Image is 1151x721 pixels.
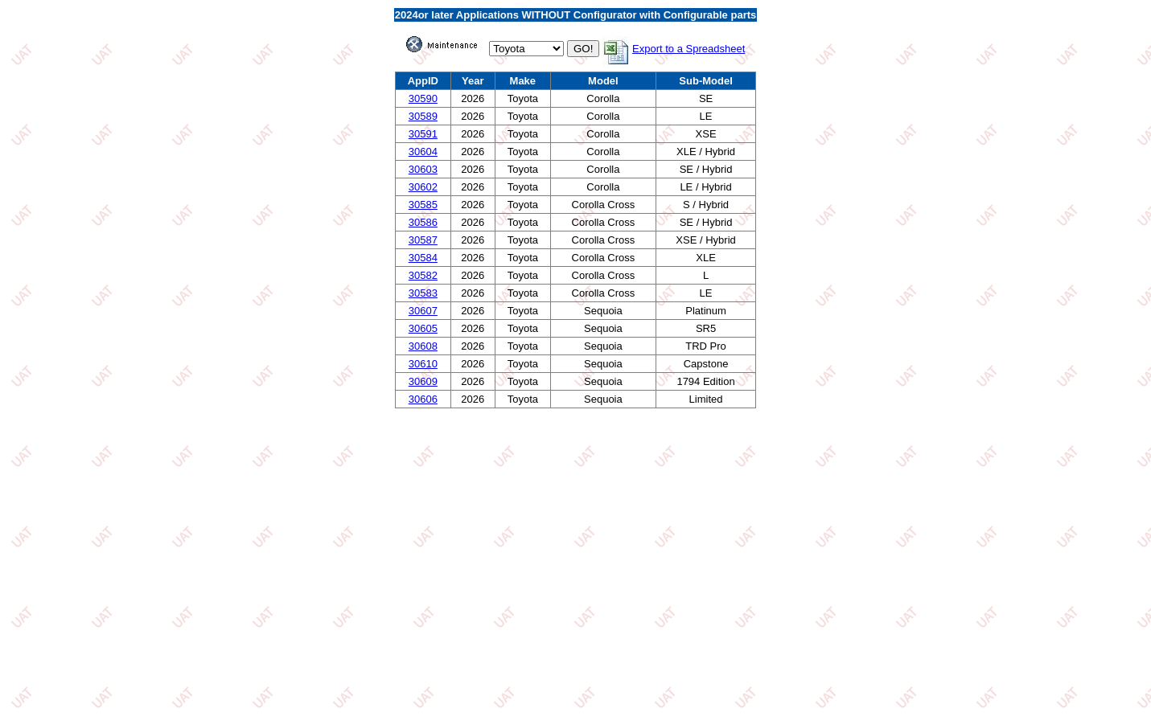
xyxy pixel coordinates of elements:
[656,214,755,231] td: SE / Hybrid
[409,92,438,104] a: 30590
[495,391,550,408] td: Toyota
[409,322,438,334] a: 30605
[550,143,656,161] td: Corolla
[550,285,656,302] td: Corolla Cross
[495,285,550,302] td: Toyota
[409,199,438,211] a: 30585
[550,214,656,231] td: Corolla Cross
[450,285,495,302] td: 2026
[495,72,550,90] td: Make
[495,143,550,161] td: Toyota
[656,108,755,125] td: LE
[656,391,755,408] td: Limited
[406,36,487,52] img: maint.gif
[550,125,656,143] td: Corolla
[550,391,656,408] td: Sequoia
[409,234,438,246] a: 30587
[656,178,755,196] td: LE / Hybrid
[450,267,495,285] td: 2026
[495,125,550,143] td: Toyota
[602,36,632,68] img: MSExcel.jpg
[550,90,656,108] td: Corolla
[550,161,656,178] td: Corolla
[450,125,495,143] td: 2026
[409,375,438,387] a: 30609
[409,181,438,193] a: 30602
[450,302,495,320] td: 2026
[550,320,656,338] td: Sequoia
[450,249,495,267] td: 2026
[656,267,755,285] td: L
[450,161,495,178] td: 2026
[409,305,438,317] a: 30607
[550,196,656,214] td: Corolla Cross
[450,355,495,373] td: 2026
[495,108,550,125] td: Toyota
[656,72,755,90] td: Sub-Model
[495,90,550,108] td: Toyota
[450,90,495,108] td: 2026
[450,391,495,408] td: 2026
[567,40,599,57] input: GO!
[656,231,755,249] td: XSE / Hybrid
[550,231,656,249] td: Corolla Cross
[495,214,550,231] td: Toyota
[409,110,438,122] a: 30589
[550,338,656,355] td: Sequoia
[409,145,438,158] a: 30604
[495,373,550,391] td: Toyota
[450,143,495,161] td: 2026
[409,252,438,264] a: 30584
[656,161,755,178] td: SE / Hybrid
[656,90,755,108] td: SE
[656,373,755,391] td: 1794 Edition
[550,178,656,196] td: Corolla
[495,249,550,267] td: Toyota
[495,267,550,285] td: Toyota
[656,196,755,214] td: S / Hybrid
[409,287,438,299] a: 30583
[550,302,656,320] td: Sequoia
[450,108,495,125] td: 2026
[394,8,758,22] td: or later Applications WITHOUT Configurator with Configurable parts
[395,9,418,21] span: 2024
[656,302,755,320] td: Platinum
[450,72,495,90] td: Year
[450,178,495,196] td: 2026
[550,373,656,391] td: Sequoia
[495,338,550,355] td: Toyota
[409,128,438,140] a: 30591
[450,214,495,231] td: 2026
[450,320,495,338] td: 2026
[550,72,656,90] td: Model
[656,285,755,302] td: LE
[656,355,755,373] td: Capstone
[495,231,550,249] td: Toyota
[550,355,656,373] td: Sequoia
[550,267,656,285] td: Corolla Cross
[656,125,755,143] td: XSE
[495,302,550,320] td: Toyota
[602,43,745,55] a: Export to a Spreadsheet
[495,161,550,178] td: Toyota
[409,358,438,370] a: 30610
[409,393,438,405] a: 30606
[450,231,495,249] td: 2026
[395,72,450,90] td: AppID
[495,196,550,214] td: Toyota
[550,108,656,125] td: Corolla
[656,143,755,161] td: XLE / Hybrid
[495,320,550,338] td: Toyota
[409,163,438,175] a: 30603
[495,355,550,373] td: Toyota
[450,196,495,214] td: 2026
[409,340,438,352] a: 30608
[409,269,438,281] a: 30582
[550,249,656,267] td: Corolla Cross
[656,338,755,355] td: TRD Pro
[495,178,550,196] td: Toyota
[450,338,495,355] td: 2026
[656,320,755,338] td: SR5
[409,216,438,228] a: 30586
[656,249,755,267] td: XLE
